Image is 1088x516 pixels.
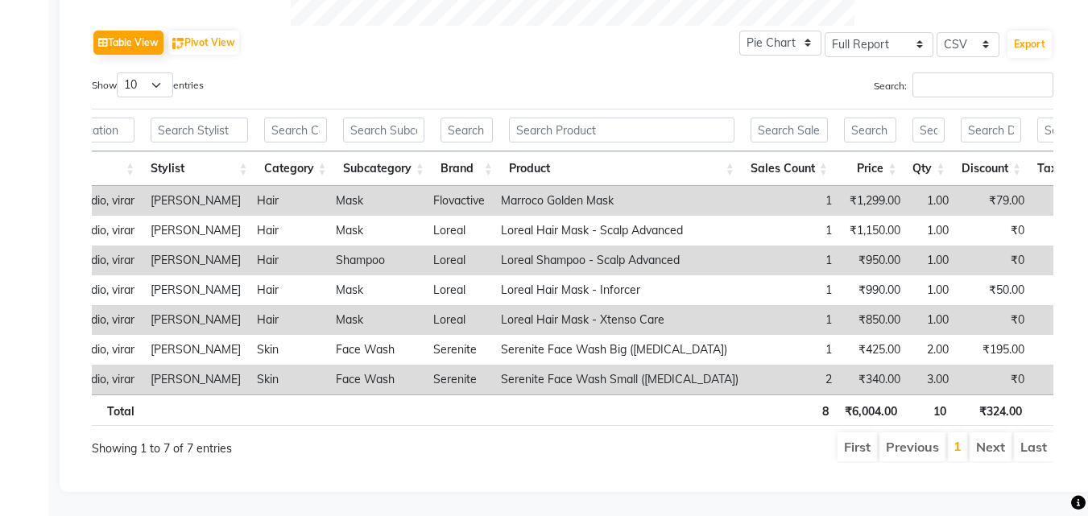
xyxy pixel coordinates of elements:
th: Tax: activate to sort column ascending [1029,151,1078,186]
td: ₹0 [1032,275,1082,305]
td: Serenite Face Wash Small ([MEDICAL_DATA]) [493,365,747,394]
td: Mask [328,275,425,305]
td: [PERSON_NAME] [143,275,249,305]
td: Loreal Hair Mask - Inforcer [493,275,747,305]
input: Search Price [844,118,897,142]
td: Mask [328,216,425,246]
input: Search Product [509,118,734,142]
td: ₹0 [957,246,1032,275]
td: Mask [328,305,425,335]
th: Category: activate to sort column ascending [256,151,335,186]
td: [PERSON_NAME] [143,305,249,335]
input: Search Tax [1037,118,1070,142]
input: Search Brand [441,118,493,142]
td: 2 [747,365,840,394]
td: Hair [249,246,328,275]
a: 1 [954,438,962,454]
td: Loreal Shampoo - Scalp Advanced [493,246,747,275]
td: ₹0 [957,365,1032,394]
td: Shampoo [328,246,425,275]
select: Showentries [117,72,173,97]
td: 1.00 [908,305,957,335]
button: Pivot View [168,31,239,55]
td: [PERSON_NAME] [143,246,249,275]
th: ₹6,004.00 [837,394,906,426]
div: Showing 1 to 7 of 7 entries [92,431,478,457]
td: ₹79.00 [957,186,1032,216]
td: Serenite Face Wash Big ([MEDICAL_DATA]) [493,335,747,365]
button: Export [1007,31,1052,58]
th: Sales Count: activate to sort column ascending [743,151,836,186]
td: 1.00 [908,246,957,275]
td: 1.00 [908,275,957,305]
td: [PERSON_NAME] [143,216,249,246]
td: ₹425.00 [840,335,908,365]
td: Loreal [425,246,493,275]
td: Loreal Hair Mask - Xtenso Care [493,305,747,335]
td: Hair [249,275,328,305]
td: ₹195.00 [957,335,1032,365]
td: Face Wash [328,335,425,365]
td: ₹0 [1032,365,1082,394]
td: ₹0 [1032,246,1082,275]
td: Hair [249,305,328,335]
input: Search Stylist [151,118,247,142]
th: Stylist: activate to sort column ascending [143,151,255,186]
label: Search: [874,72,1053,97]
th: Subcategory: activate to sort column ascending [335,151,432,186]
td: Skin [249,365,328,394]
td: Serenite [425,365,493,394]
td: ₹0 [1032,216,1082,246]
th: ₹324.00 [954,394,1031,426]
th: Brand: activate to sort column ascending [432,151,501,186]
td: 1 [747,216,840,246]
th: 10 [905,394,954,426]
td: ₹50.00 [957,275,1032,305]
td: Loreal Hair Mask - Scalp Advanced [493,216,747,246]
td: 1 [747,246,840,275]
td: ₹990.00 [840,275,908,305]
input: Search Sales Count [751,118,828,142]
td: Loreal [425,216,493,246]
input: Search Qty [912,118,945,142]
td: [PERSON_NAME] [143,186,249,216]
td: Loreal [425,275,493,305]
img: pivot.png [172,38,184,50]
input: Search Discount [961,118,1021,142]
td: Hair [249,216,328,246]
th: Qty: activate to sort column ascending [904,151,953,186]
label: Show entries [92,72,204,97]
td: Skin [249,335,328,365]
td: Face Wash [328,365,425,394]
td: 1.00 [908,186,957,216]
input: Search Category [264,118,327,142]
td: ₹0 [1032,305,1082,335]
th: ₹0 [1030,394,1078,426]
td: ₹340.00 [840,365,908,394]
td: Loreal [425,305,493,335]
td: 1 [747,186,840,216]
td: Hair [249,186,328,216]
button: Table View [93,31,163,55]
td: ₹950.00 [840,246,908,275]
td: Flovactive [425,186,493,216]
td: 1.00 [908,216,957,246]
td: ₹0 [1032,186,1082,216]
td: [PERSON_NAME] [143,365,249,394]
td: ₹0 [957,305,1032,335]
td: 1 [747,275,840,305]
td: ₹850.00 [840,305,908,335]
th: Discount: activate to sort column ascending [953,151,1029,186]
th: Product: activate to sort column ascending [501,151,743,186]
td: Marroco Golden Mask [493,186,747,216]
td: 1 [747,335,840,365]
td: 3.00 [908,365,957,394]
td: ₹0 [957,216,1032,246]
td: 1 [747,305,840,335]
input: Search: [912,72,1053,97]
input: Search Subcategory [343,118,424,142]
th: Price: activate to sort column ascending [836,151,905,186]
td: ₹1,150.00 [840,216,908,246]
td: ₹1,299.00 [840,186,908,216]
th: 8 [743,394,837,426]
